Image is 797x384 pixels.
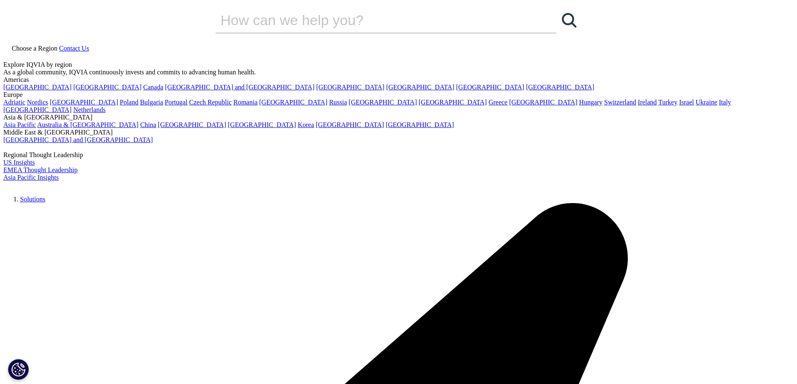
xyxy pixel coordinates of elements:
a: [GEOGRAPHIC_DATA] [316,121,384,128]
a: Portugal [165,99,187,106]
a: Netherlands [73,106,105,113]
div: As a global community, IQVIA continuously invests and commits to advancing human health. [3,69,794,76]
div: Explore IQVIA by region [3,61,794,69]
a: [GEOGRAPHIC_DATA] [316,84,384,91]
div: Regional Thought Leadership [3,151,794,159]
a: Poland [120,99,138,106]
a: [GEOGRAPHIC_DATA] [50,99,118,106]
input: Search [215,8,533,33]
a: Israel [679,99,694,106]
a: Turkey [659,99,678,106]
a: [GEOGRAPHIC_DATA] [349,99,417,106]
a: China [140,121,156,128]
a: Australia & [GEOGRAPHIC_DATA] [37,121,138,128]
a: US Insights [3,159,35,166]
div: Europe [3,91,794,99]
a: Ukraine [696,99,718,106]
a: [GEOGRAPHIC_DATA] [3,106,72,113]
a: [GEOGRAPHIC_DATA] [509,99,577,106]
a: Italy [719,99,731,106]
a: [GEOGRAPHIC_DATA] [259,99,328,106]
a: Romania [233,99,258,106]
a: Asia Pacific Insights [3,174,59,181]
div: Asia & [GEOGRAPHIC_DATA] [3,114,794,121]
a: [GEOGRAPHIC_DATA] and [GEOGRAPHIC_DATA] [3,136,153,143]
a: EMEA Thought Leadership [3,166,77,173]
a: [GEOGRAPHIC_DATA] [386,84,454,91]
a: Ireland [638,99,657,106]
a: Greece [489,99,507,106]
a: Nordics [27,99,48,106]
a: [GEOGRAPHIC_DATA] [158,121,226,128]
button: Nastavenia súborov cookie [8,359,29,380]
a: [GEOGRAPHIC_DATA] [228,121,296,128]
a: Adriatic [3,99,25,106]
a: [GEOGRAPHIC_DATA] [456,84,524,91]
a: Search [556,8,582,33]
a: [GEOGRAPHIC_DATA] and [GEOGRAPHIC_DATA] [165,84,314,91]
a: Canada [143,84,163,91]
a: Contact Us [59,45,89,52]
a: Russia [329,99,347,106]
a: Korea [298,121,314,128]
a: Asia Pacific [3,121,36,128]
a: [GEOGRAPHIC_DATA] [73,84,141,91]
span: Choose a Region [12,45,57,52]
a: Switzerland [604,99,636,106]
a: Solutions [20,196,45,203]
a: [GEOGRAPHIC_DATA] [3,84,72,91]
a: Hungary [579,99,602,106]
a: Czech Republic [189,99,232,106]
div: Middle East & [GEOGRAPHIC_DATA] [3,129,794,136]
a: [GEOGRAPHIC_DATA] [419,99,487,106]
a: [GEOGRAPHIC_DATA] [386,121,454,128]
a: [GEOGRAPHIC_DATA] [526,84,594,91]
div: Americas [3,76,794,84]
svg: Search [562,13,577,28]
a: Bulgaria [140,99,163,106]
